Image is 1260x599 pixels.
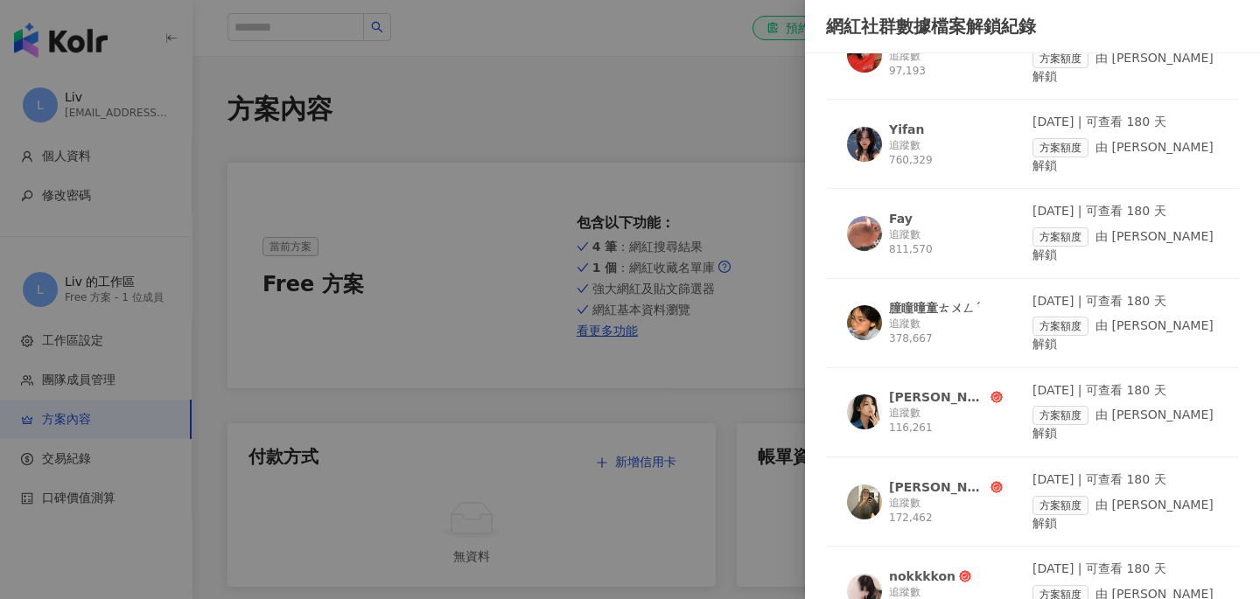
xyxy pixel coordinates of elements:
span: 方案額度 [1032,496,1088,515]
a: KOL AvatarRin追蹤數 97,193[DATE] | 可查看 180 天方案額度由 [PERSON_NAME] 解鎖 [826,24,1239,100]
a: KOL AvatarFay追蹤數 811,570[DATE] | 可查看 180 天方案額度由 [PERSON_NAME] 解鎖 [826,203,1239,278]
span: 方案額度 [1032,49,1088,68]
div: 由 [PERSON_NAME] 解鎖 [1032,406,1218,442]
img: KOL Avatar [847,394,882,429]
div: 朣瞳曈童ㄊㄨㄥˊ [889,299,981,317]
img: KOL Avatar [847,305,882,340]
div: 追蹤數 811,570 [889,227,1003,257]
div: [PERSON_NAME] [889,478,987,496]
a: KOL Avatar[PERSON_NAME]追蹤數 172,462[DATE] | 可查看 180 天方案額度由 [PERSON_NAME] 解鎖 [826,471,1239,547]
div: 追蹤數 116,261 [889,406,1003,435]
div: 由 [PERSON_NAME] 解鎖 [1032,49,1218,86]
span: 方案額度 [1032,227,1088,247]
div: 由 [PERSON_NAME] 解鎖 [1032,227,1218,264]
div: [DATE] | 可查看 180 天 [1032,114,1218,131]
div: 由 [PERSON_NAME] 解鎖 [1032,317,1218,353]
div: 由 [PERSON_NAME] 解鎖 [1032,138,1218,175]
div: 網紅社群數據檔案解鎖紀錄 [826,14,1239,38]
div: 追蹤數 378,667 [889,317,1003,346]
div: 追蹤數 760,329 [889,138,1003,168]
div: [DATE] | 可查看 180 天 [1032,382,1218,400]
a: KOL Avatar朣瞳曈童ㄊㄨㄥˊ追蹤數 378,667[DATE] | 可查看 180 天方案額度由 [PERSON_NAME] 解鎖 [826,293,1239,368]
div: [PERSON_NAME] [889,388,987,406]
a: KOL Avatar[PERSON_NAME]追蹤數 116,261[DATE] | 可查看 180 天方案額度由 [PERSON_NAME] 解鎖 [826,382,1239,457]
img: KOL Avatar [847,38,882,73]
a: KOL AvatarYifan追蹤數 760,329[DATE] | 可查看 180 天方案額度由 [PERSON_NAME] 解鎖 [826,114,1239,189]
div: 由 [PERSON_NAME] 解鎖 [1032,496,1218,533]
div: [DATE] | 可查看 180 天 [1032,561,1218,578]
div: 追蹤數 97,193 [889,49,1003,79]
div: [DATE] | 可查看 180 天 [1032,203,1218,220]
span: 方案額度 [1032,317,1088,336]
div: 追蹤數 172,462 [889,496,1003,526]
span: 方案額度 [1032,406,1088,425]
img: KOL Avatar [847,484,882,519]
div: Fay [889,210,913,227]
span: 方案額度 [1032,138,1088,157]
img: KOL Avatar [847,127,882,162]
div: [DATE] | 可查看 180 天 [1032,293,1218,310]
div: Yifan [889,121,924,138]
img: KOL Avatar [847,216,882,251]
div: [DATE] | 可查看 180 天 [1032,471,1218,489]
div: nokkkkon [889,568,955,585]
